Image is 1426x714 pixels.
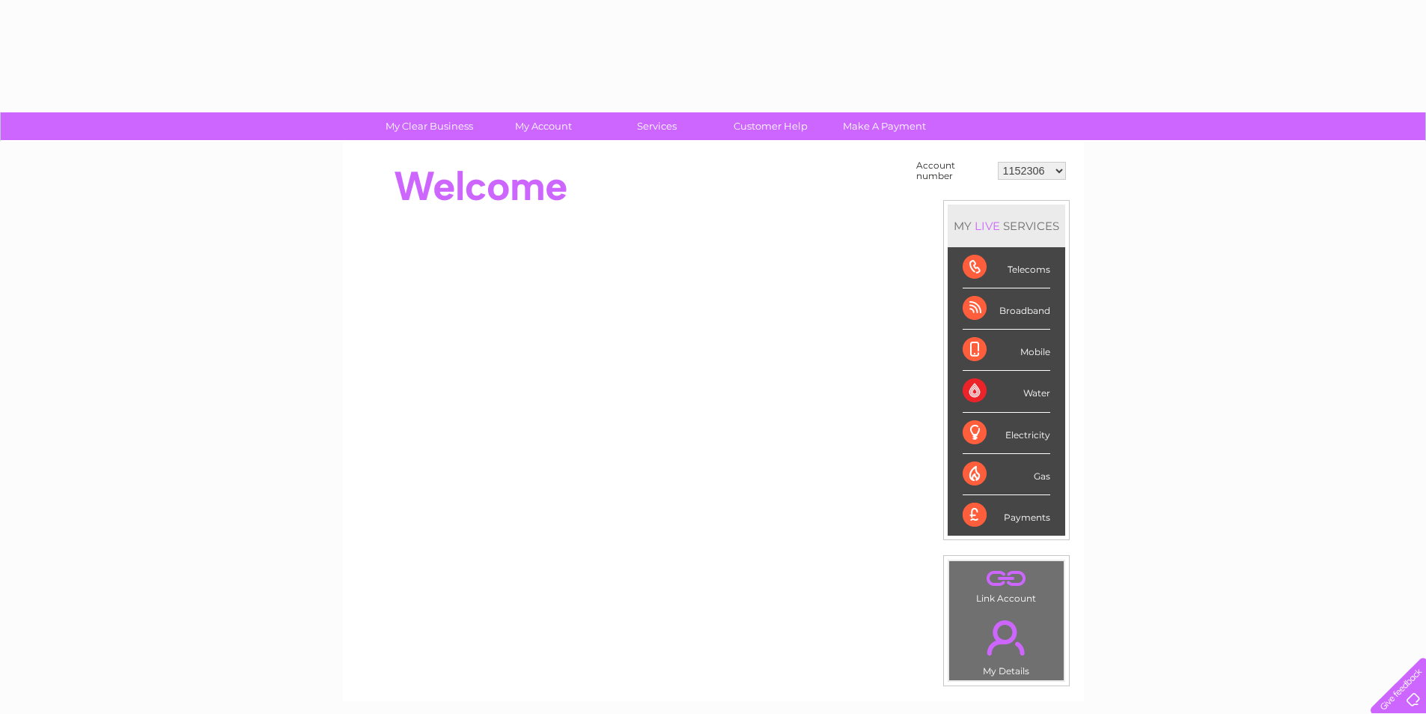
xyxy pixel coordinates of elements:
div: Mobile [963,330,1050,371]
a: . [953,611,1060,664]
div: Electricity [963,413,1050,454]
div: Water [963,371,1050,412]
div: Payments [963,495,1050,536]
a: . [953,565,1060,591]
td: Link Account [948,560,1064,608]
div: Gas [963,454,1050,495]
a: Services [595,112,719,140]
td: My Details [948,608,1064,681]
a: My Clear Business [368,112,491,140]
a: Make A Payment [823,112,946,140]
div: MY SERVICES [948,205,1065,247]
td: Account number [912,157,994,185]
a: Customer Help [709,112,832,140]
div: Telecoms [963,247,1050,288]
div: Broadband [963,288,1050,330]
a: My Account [481,112,605,140]
div: LIVE [972,219,1003,233]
